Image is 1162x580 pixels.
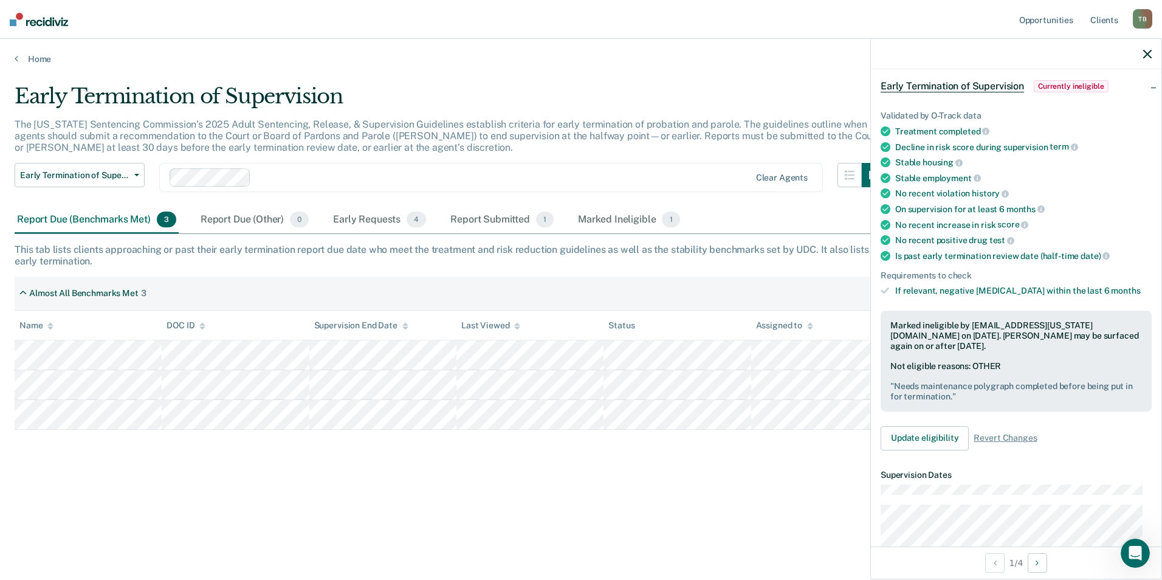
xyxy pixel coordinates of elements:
[890,381,1142,402] pre: " Needs maintenance polygraph completed before being put in for termination. "
[19,320,53,331] div: Name
[15,244,1147,267] div: This tab lists clients approaching or past their early termination report due date who meet the t...
[871,547,1161,579] div: 1 / 4
[881,426,969,451] button: Update eligibility
[756,320,813,331] div: Assigned to
[972,188,1009,198] span: history
[890,320,1142,351] div: Marked ineligible by [EMAIL_ADDRESS][US_STATE][DOMAIN_NAME] on [DATE]. [PERSON_NAME] may be surfa...
[15,54,1147,64] a: Home
[662,212,679,227] span: 1
[985,553,1005,573] button: Previous Opportunity
[10,13,68,26] img: Recidiviz
[461,320,520,331] div: Last Viewed
[448,207,556,233] div: Report Submitted
[895,173,1152,184] div: Stable
[895,142,1152,153] div: Decline in risk score during supervision
[157,212,176,227] span: 3
[1111,286,1140,295] span: months
[198,207,311,233] div: Report Due (Other)
[881,80,1024,92] span: Early Termination of Supervision
[923,157,963,167] span: housing
[167,320,205,331] div: DOC ID
[20,170,129,181] span: Early Termination of Supervision
[890,361,1142,401] div: Not eligible reasons: OTHER
[939,126,990,136] span: completed
[29,288,139,299] div: Almost All Benchmarks Met
[1133,9,1152,29] div: T B
[895,126,1152,137] div: Treatment
[756,173,808,183] div: Clear agents
[407,212,426,227] span: 4
[974,433,1037,443] span: Revert Changes
[314,320,408,331] div: Supervision End Date
[895,204,1152,215] div: On supervision for at least 6
[895,286,1152,296] div: If relevant, negative [MEDICAL_DATA] within the last 6
[290,212,309,227] span: 0
[871,67,1161,106] div: Early Termination of SupervisionCurrently ineligible
[15,119,879,153] p: The [US_STATE] Sentencing Commission’s 2025 Adult Sentencing, Release, & Supervision Guidelines e...
[576,207,682,233] div: Marked Ineligible
[608,320,634,331] div: Status
[881,111,1152,121] div: Validated by O-Track data
[15,207,179,233] div: Report Due (Benchmarks Met)
[895,235,1152,246] div: No recent positive drug
[895,219,1152,230] div: No recent increase in risk
[1034,80,1109,92] span: Currently ineligible
[881,470,1152,480] dt: Supervision Dates
[881,271,1152,281] div: Requirements to check
[1081,251,1110,261] span: date)
[1050,142,1078,151] span: term
[15,84,886,119] div: Early Termination of Supervision
[331,207,428,233] div: Early Requests
[923,173,980,183] span: employment
[989,235,1014,245] span: test
[1121,539,1150,568] iframe: Intercom live chat
[895,157,1152,168] div: Stable
[895,250,1152,261] div: Is past early termination review date (half-time
[1028,553,1047,573] button: Next Opportunity
[536,212,554,227] span: 1
[895,188,1152,199] div: No recent violation
[141,288,146,299] div: 3
[1006,204,1045,214] span: months
[997,219,1028,229] span: score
